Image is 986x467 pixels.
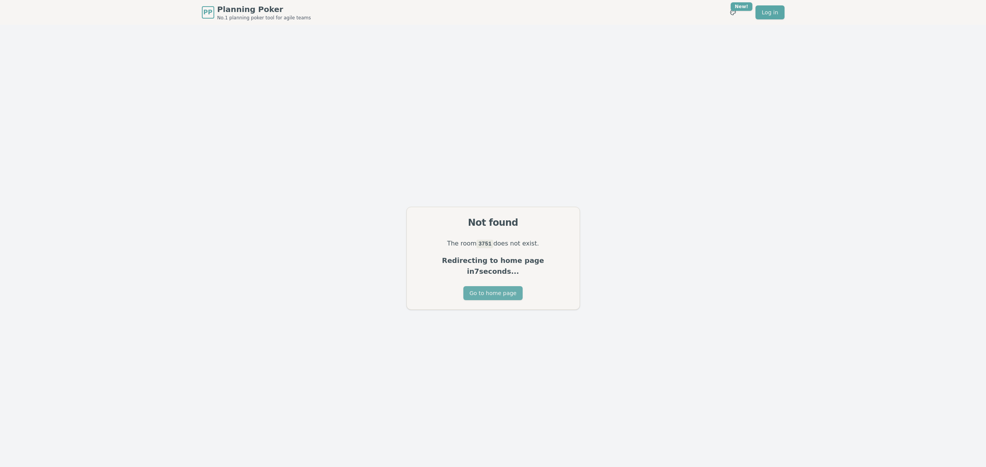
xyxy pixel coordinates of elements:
[203,8,212,17] span: PP
[731,2,753,11] div: New!
[202,4,311,21] a: PPPlanning PokerNo.1 planning poker tool for agile teams
[477,240,493,248] code: 3751
[217,15,311,21] span: No.1 planning poker tool for agile teams
[217,4,311,15] span: Planning Poker
[416,238,570,249] p: The room does not exist.
[726,5,740,19] button: New!
[416,216,570,229] div: Not found
[416,255,570,277] p: Redirecting to home page in 7 seconds...
[463,286,523,300] button: Go to home page
[755,5,784,19] a: Log in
